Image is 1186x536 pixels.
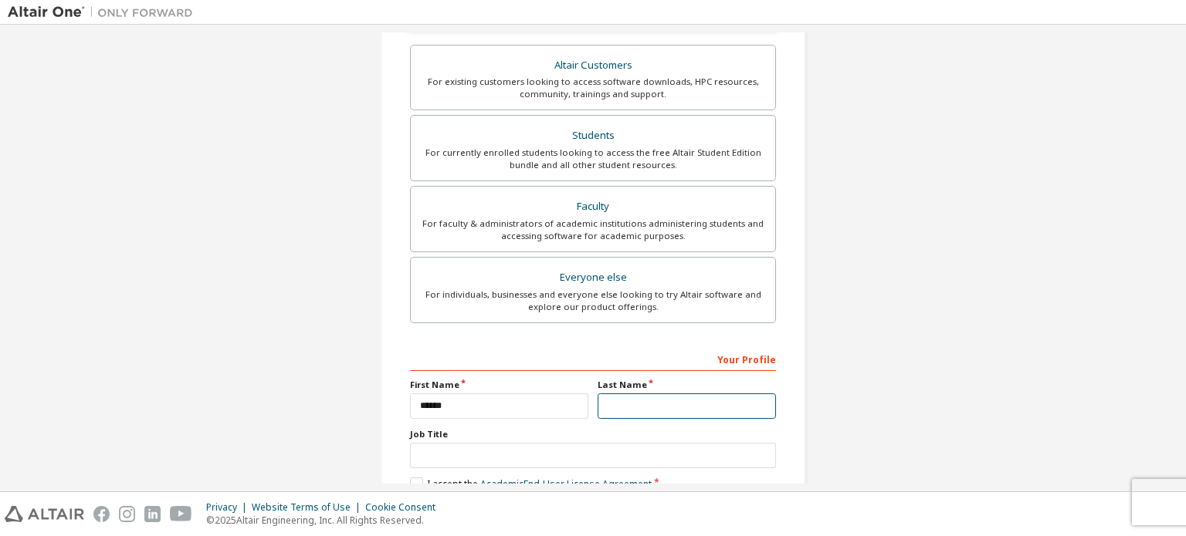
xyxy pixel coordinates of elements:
div: Cookie Consent [365,501,445,514]
label: I accept the [410,477,652,490]
img: linkedin.svg [144,506,161,522]
img: youtube.svg [170,506,192,522]
label: Job Title [410,428,776,440]
div: For faculty & administrators of academic institutions administering students and accessing softwa... [420,217,766,242]
div: For currently enrolled students looking to access the free Altair Student Edition bundle and all ... [420,147,766,171]
div: Students [420,125,766,147]
div: Website Terms of Use [252,501,365,514]
img: instagram.svg [119,506,135,522]
label: First Name [410,379,588,391]
div: For existing customers looking to access software downloads, HPC resources, community, trainings ... [420,76,766,100]
label: Last Name [598,379,776,391]
p: © 2025 Altair Engineering, Inc. All Rights Reserved. [206,514,445,527]
div: Altair Customers [420,55,766,76]
div: For individuals, businesses and everyone else looking to try Altair software and explore our prod... [420,288,766,313]
div: Everyone else [420,267,766,288]
div: Faculty [420,196,766,217]
img: altair_logo.svg [5,506,84,522]
div: Your Profile [410,346,776,371]
div: Privacy [206,501,252,514]
img: Altair One [8,5,201,20]
a: Academic End-User License Agreement [480,477,652,490]
img: facebook.svg [93,506,110,522]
